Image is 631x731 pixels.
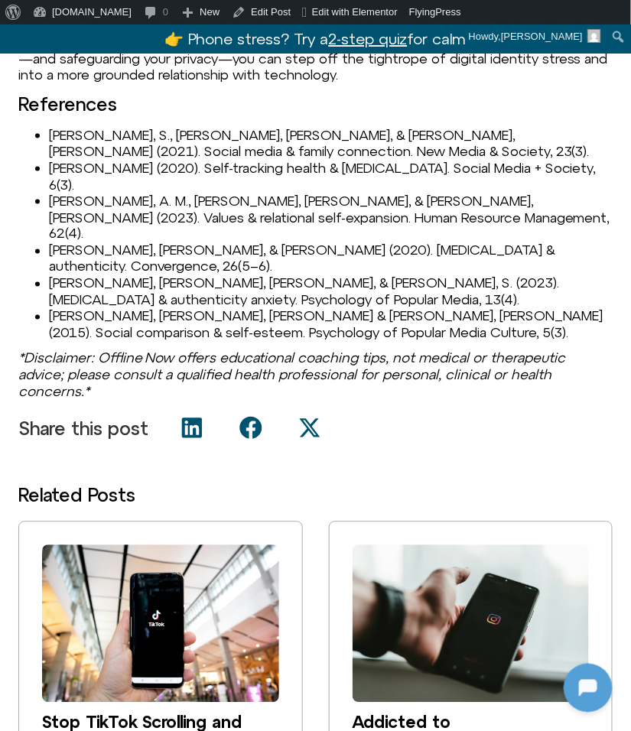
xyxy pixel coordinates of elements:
img: Image of a hand holding a cell phone in a mall loading up the TikTok app [42,545,279,703]
a: Addicted to Instagram Reels? Regain Your Focus [353,545,590,703]
span: Edit with Elementor [312,6,398,18]
li: [PERSON_NAME], A. M., [PERSON_NAME], [PERSON_NAME], & [PERSON_NAME], [PERSON_NAME] (2023). Values... [49,193,613,242]
div: Share on linkedin [164,411,223,445]
h3: References [18,94,613,114]
a: Stop TikTok Scrolling and Reclaim Your Time [42,545,279,703]
img: Image of a hand holding a cell phone with the Instagram app loading up [353,545,590,703]
li: [PERSON_NAME], [PERSON_NAME], [PERSON_NAME], & [PERSON_NAME], S. (2023). [MEDICAL_DATA] & authent... [49,275,613,308]
li: [PERSON_NAME] (2020). Self-tracking health & [MEDICAL_DATA]. Social Media + Society, 6(3). [49,160,613,193]
em: *Disclaimer: Offline Now offers educational coaching tips, not medical or therapeutic advice; ple... [18,350,565,399]
a: Howdy, [463,24,607,49]
li: [PERSON_NAME], [PERSON_NAME], & [PERSON_NAME] (2020). [MEDICAL_DATA] & authenticity. Convergence,... [49,242,613,275]
li: [PERSON_NAME], [PERSON_NAME], [PERSON_NAME] & [PERSON_NAME], [PERSON_NAME] (2015). Social compari... [49,308,613,341]
p: Share this post [18,419,148,439]
iframe: Botpress [564,664,613,713]
div: Share on x-twitter [281,411,340,445]
h3: Related Posts [18,486,613,505]
li: [PERSON_NAME], S., [PERSON_NAME], [PERSON_NAME], & [PERSON_NAME], [PERSON_NAME] (2021). Social me... [49,127,613,160]
div: Share on facebook [223,411,281,445]
u: 2-step quiz [329,30,408,47]
a: 👉 Phone stress? Try a2-step quizfor calm [165,30,467,47]
span: [PERSON_NAME] [501,31,583,42]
